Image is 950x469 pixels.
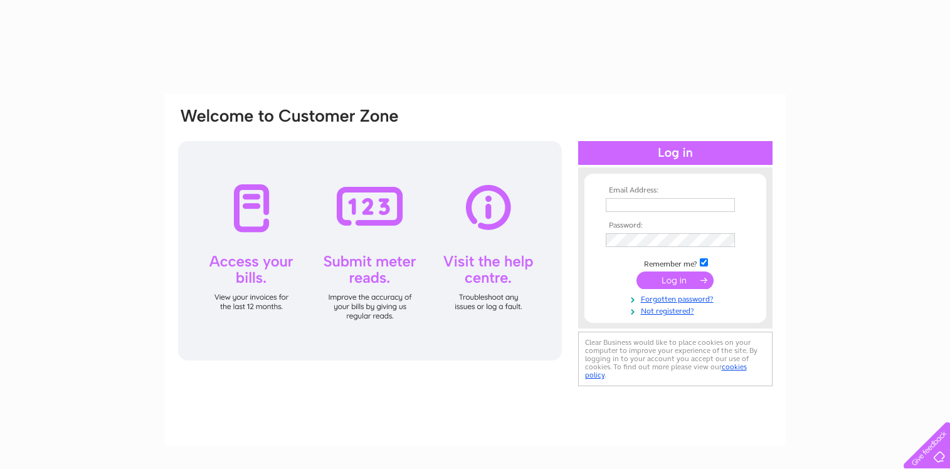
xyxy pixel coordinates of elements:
[603,186,748,195] th: Email Address:
[606,304,748,316] a: Not registered?
[578,332,773,386] div: Clear Business would like to place cookies on your computer to improve your experience of the sit...
[585,362,747,379] a: cookies policy
[603,256,748,269] td: Remember me?
[606,292,748,304] a: Forgotten password?
[636,271,714,289] input: Submit
[603,221,748,230] th: Password:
